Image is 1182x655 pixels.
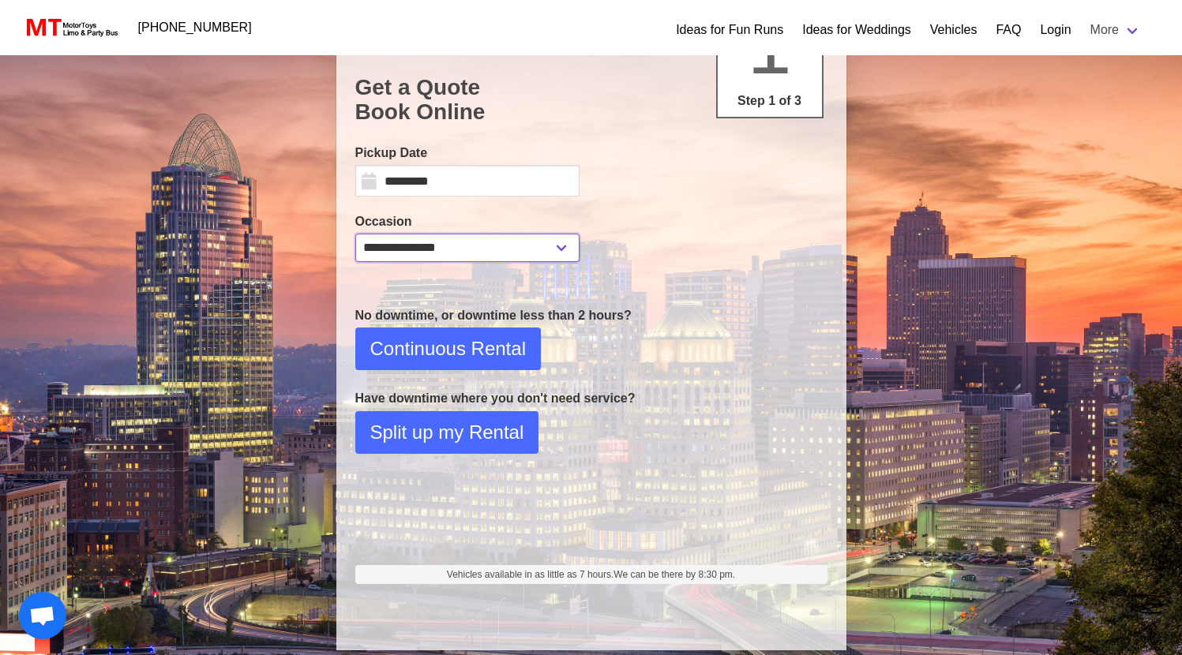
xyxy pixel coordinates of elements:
a: [PHONE_NUMBER] [129,12,261,43]
div: Open chat [19,592,66,639]
a: FAQ [996,21,1021,39]
span: Split up my Rental [370,418,524,447]
a: Login [1040,21,1071,39]
span: Vehicles available in as little as 7 hours. [447,567,735,582]
p: Have downtime where you don't need service? [355,389,827,408]
a: Vehicles [930,21,977,39]
img: MotorToys Logo [22,17,119,39]
span: Continuous Rental [370,335,526,363]
span: 1 [748,2,792,90]
a: More [1081,14,1150,46]
label: Occasion [355,212,580,231]
h1: Get a Quote Book Online [355,75,827,125]
a: Ideas for Weddings [802,21,911,39]
button: Split up my Rental [355,411,539,454]
a: Ideas for Fun Runs [676,21,783,39]
p: No downtime, or downtime less than 2 hours? [355,306,827,325]
button: Continuous Rental [355,327,541,370]
span: We can be there by 8:30 pm. [614,569,735,580]
p: Step 1 of 3 [724,92,816,110]
label: Pickup Date [355,144,580,163]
